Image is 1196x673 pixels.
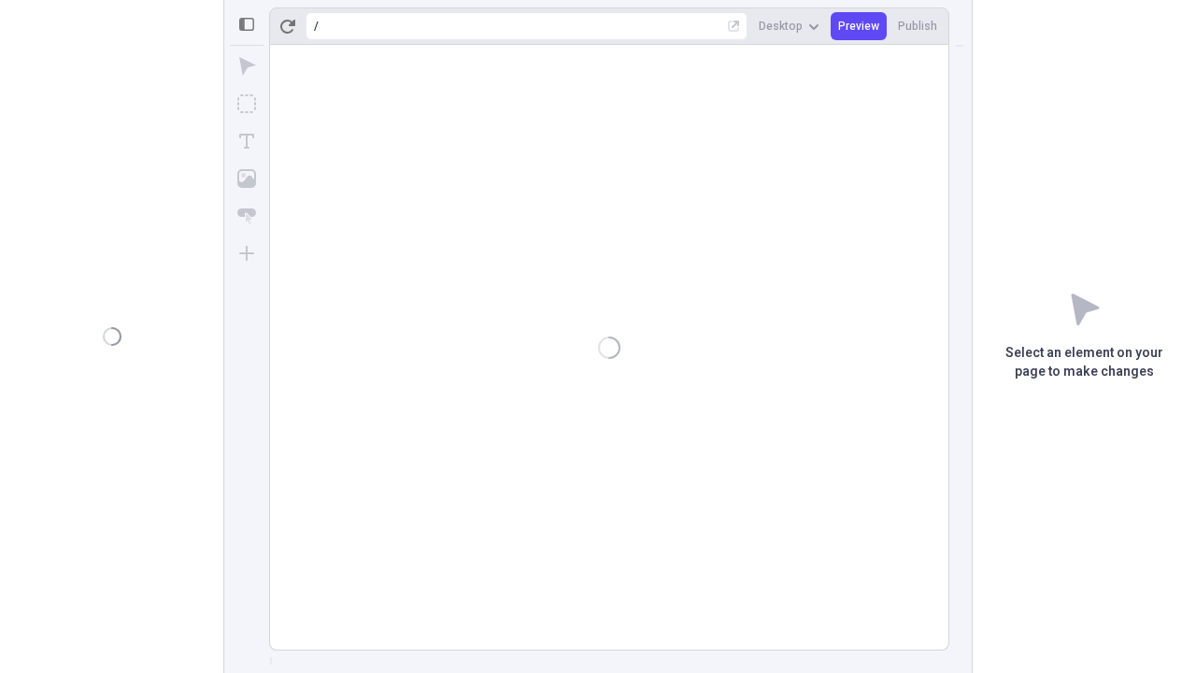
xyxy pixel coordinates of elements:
button: Image [230,162,263,195]
button: Publish [890,12,945,40]
span: Desktop [759,19,803,34]
div: / [314,19,319,34]
span: Publish [898,19,937,34]
button: Box [230,87,263,121]
button: Desktop [751,12,827,40]
button: Button [230,199,263,233]
p: Select an element on your page to make changes [973,344,1196,381]
span: Preview [838,19,879,34]
button: Preview [831,12,887,40]
button: Text [230,124,263,158]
